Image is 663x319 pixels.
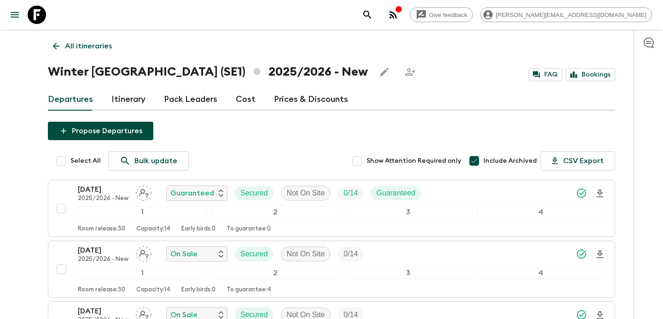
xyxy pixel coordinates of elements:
[78,286,125,294] p: Room release: 30
[410,7,473,22] a: Give feedback
[48,180,615,237] button: [DATE]2025/2026 - NewAssign pack leaderGuaranteedSecuredNot On SiteTrip FillGuaranteed1234Room re...
[576,248,587,260] svg: Synced Successfully
[240,188,268,199] p: Secured
[338,186,363,201] div: Trip Fill
[78,184,128,195] p: [DATE]
[287,248,325,260] p: Not On Site
[566,68,615,81] a: Bookings
[170,248,198,260] p: On Sale
[136,286,170,294] p: Capacity: 14
[211,206,340,218] div: 2
[338,247,363,261] div: Trip Fill
[78,225,125,233] p: Room release: 30
[48,63,368,81] h1: Winter [GEOGRAPHIC_DATA] (SE1) 2025/2026 - New
[274,89,348,111] a: Prices & Discounts
[376,188,415,199] p: Guaranteed
[136,225,170,233] p: Capacity: 14
[70,156,101,165] span: Select All
[358,6,377,24] button: search adventures
[287,188,325,199] p: Not On Site
[48,37,117,55] a: All itineraries
[78,245,128,256] p: [DATE]
[78,306,128,317] p: [DATE]
[424,12,472,18] span: Give feedback
[181,225,215,233] p: Early birds: 0
[477,267,606,279] div: 4
[401,63,419,81] span: Share this itinerary
[343,267,473,279] div: 3
[477,206,606,218] div: 4
[594,188,605,199] svg: Download Onboarding
[65,41,112,52] p: All itineraries
[480,7,652,22] div: [PERSON_NAME][EMAIL_ADDRESS][DOMAIN_NAME]
[211,267,340,279] div: 2
[236,89,256,111] a: Cost
[136,249,151,256] span: Assign pack leader
[48,122,153,140] button: Propose Departures
[281,247,331,261] div: Not On Site
[594,249,605,260] svg: Download Onboarding
[170,188,214,199] p: Guaranteed
[281,186,331,201] div: Not On Site
[78,206,207,218] div: 1
[240,248,268,260] p: Secured
[343,188,358,199] p: 0 / 14
[235,247,273,261] div: Secured
[78,256,128,263] p: 2025/2026 - New
[529,68,562,81] a: FAQ
[235,186,273,201] div: Secured
[136,310,151,317] span: Assign pack leader
[576,188,587,199] svg: Synced Successfully
[136,188,151,195] span: Assign pack leader
[227,286,271,294] p: To guarantee: 4
[366,156,461,165] span: Show Attention Required only
[111,89,145,111] a: Itinerary
[491,12,651,18] span: [PERSON_NAME][EMAIL_ADDRESS][DOMAIN_NAME]
[48,89,93,111] a: Departures
[134,155,177,166] p: Bulk update
[108,151,189,171] a: Bulk update
[78,267,207,279] div: 1
[541,151,615,171] button: CSV Export
[78,195,128,202] p: 2025/2026 - New
[375,63,394,81] button: Edit this itinerary
[483,156,537,165] span: Include Archived
[48,241,615,298] button: [DATE]2025/2026 - NewAssign pack leaderOn SaleSecuredNot On SiteTrip Fill1234Room release:30Capac...
[343,206,473,218] div: 3
[343,248,358,260] p: 0 / 14
[6,6,24,24] button: menu
[227,225,271,233] p: To guarantee: 0
[181,286,215,294] p: Early birds: 0
[164,89,217,111] a: Pack Leaders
